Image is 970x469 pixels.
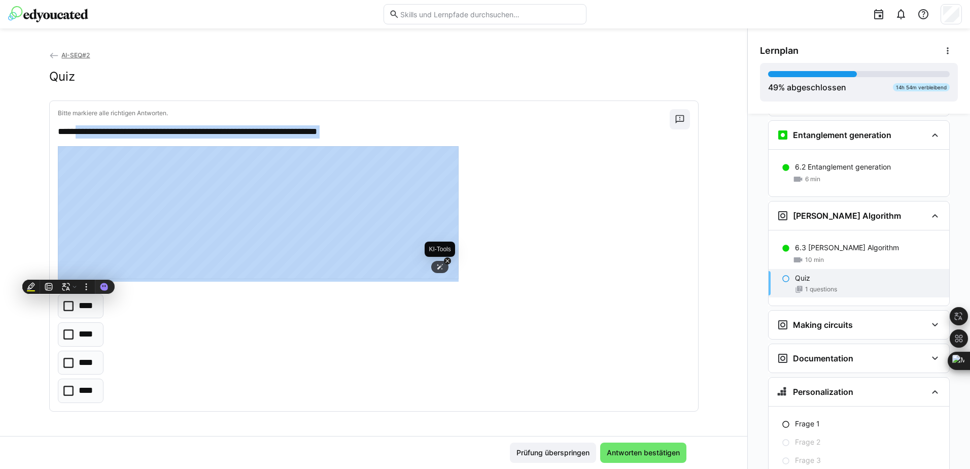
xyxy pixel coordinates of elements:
[605,448,681,458] span: Antworten bestätigen
[795,419,820,429] p: Frage 1
[805,285,837,293] span: 1 questions
[49,51,90,59] a: AI-SEQ#2
[793,387,853,397] h3: Personalization
[399,10,581,19] input: Skills und Lernpfade durchsuchen…
[795,162,891,172] p: 6.2 Entanglement generation
[61,51,90,59] span: AI-SEQ#2
[793,130,891,140] h3: Entanglement generation
[768,81,846,93] div: % abgeschlossen
[768,82,778,92] span: 49
[58,109,670,117] p: Bitte markiere alle richtigen Antworten.
[805,256,824,264] span: 10 min
[795,455,821,465] p: Frage 3
[793,211,901,221] h3: [PERSON_NAME] Algorithm
[49,69,75,84] h2: Quiz
[795,273,810,283] p: Quiz
[510,443,596,463] button: Prüfung überspringen
[793,320,853,330] h3: Making circuits
[795,243,899,253] p: 6.3 [PERSON_NAME] Algorithm
[515,448,591,458] span: Prüfung überspringen
[893,83,950,91] div: 14h 54m verbleibend
[793,353,853,363] h3: Documentation
[795,437,820,447] p: Frage 2
[600,443,686,463] button: Antworten bestätigen
[760,45,799,56] span: Lernplan
[805,175,820,183] span: 6 min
